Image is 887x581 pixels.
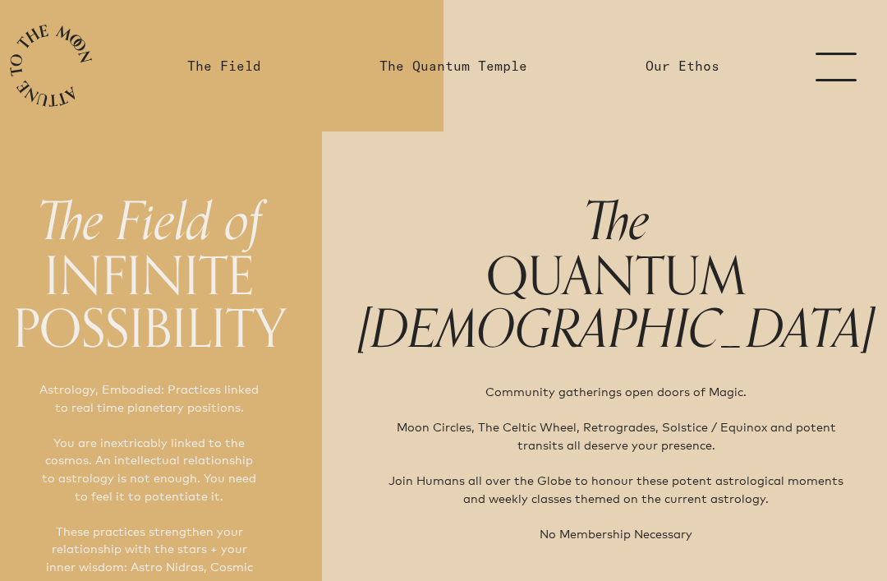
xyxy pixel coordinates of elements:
a: The Quantum Temple [379,56,527,76]
a: Our Ethos [646,56,719,76]
p: Community gatherings open doors of Magic. Moon Circles, The Celtic Wheel, Retrogrades, Solstice /... [384,383,848,542]
h1: INFINITE POSSIBILITY [13,194,286,354]
span: The [583,179,650,265]
h1: QUANTUM [358,194,875,357]
span: The Field of [37,179,261,265]
a: The Field [187,56,261,76]
span: [DEMOGRAPHIC_DATA] [358,287,875,373]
